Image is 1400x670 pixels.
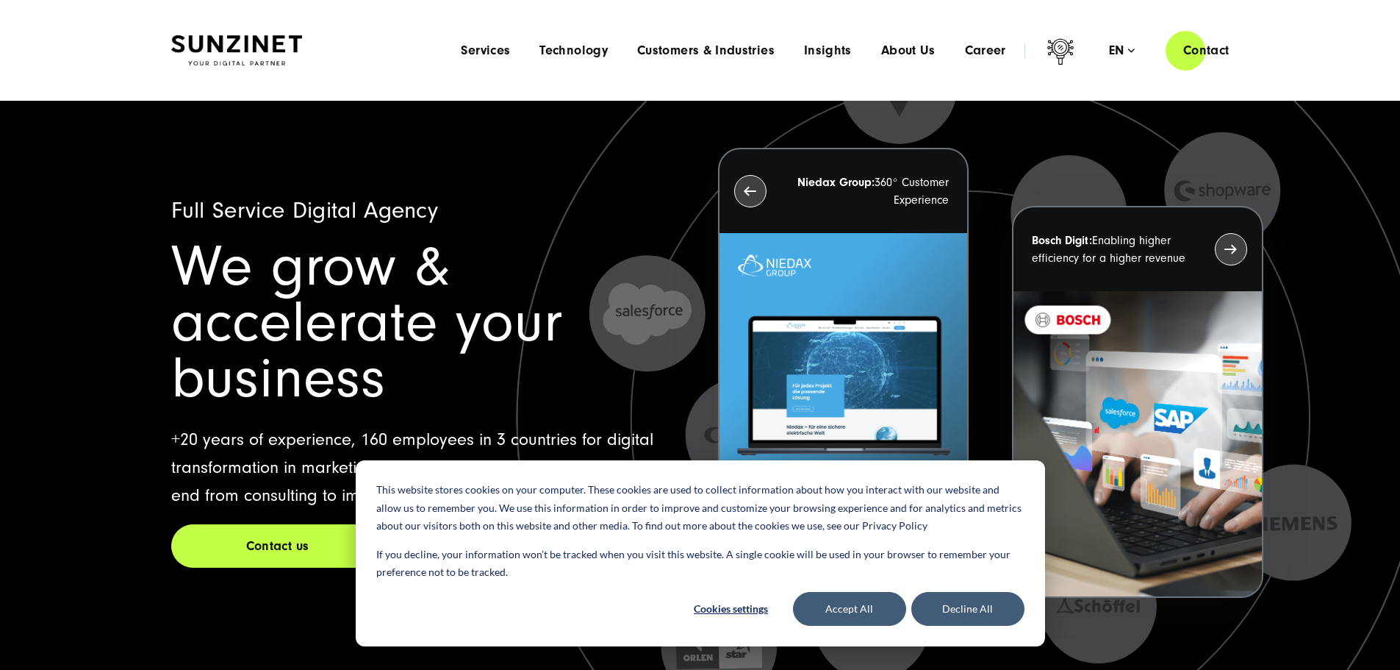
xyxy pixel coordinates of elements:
[171,35,302,66] img: SUNZINET Full Service Digital Agentur
[718,148,969,540] button: Niedax Group:360° Customer Experience Letztes Projekt von Niedax. Ein Laptop auf dem die Niedax W...
[171,426,683,510] p: +20 years of experience, 160 employees in 3 countries for digital transformation in marketing, sa...
[356,460,1045,646] div: Cookie banner
[793,592,906,626] button: Accept All
[171,239,683,407] h1: We grow & accelerate your business
[1032,232,1188,267] p: Enabling higher efficiency for a higher revenue
[965,43,1006,58] a: Career
[719,233,967,538] img: Letztes Projekt von Niedax. Ein Laptop auf dem die Niedax Website geöffnet ist, auf blauem Hinter...
[1166,29,1247,71] a: Contact
[171,197,439,224] span: Full Service Digital Agency
[1032,234,1092,247] strong: Bosch Digit:
[171,524,384,568] a: Contact us
[539,43,608,58] a: Technology
[793,174,949,209] p: 360° Customer Experience
[376,546,1024,582] p: If you decline, your information won’t be tracked when you visit this website. A single cookie wi...
[1109,43,1135,58] div: en
[637,43,775,58] a: Customers & Industries
[881,43,936,58] a: About Us
[376,481,1024,535] p: This website stores cookies on your computer. These cookies are used to collect information about...
[461,43,510,58] a: Services
[797,176,875,189] strong: Niedax Group:
[804,43,852,58] a: Insights
[675,592,788,626] button: Cookies settings
[911,592,1024,626] button: Decline All
[1012,206,1263,598] button: Bosch Digit:Enabling higher efficiency for a higher revenue recent-project_BOSCH_2024-03
[1013,291,1261,596] img: recent-project_BOSCH_2024-03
